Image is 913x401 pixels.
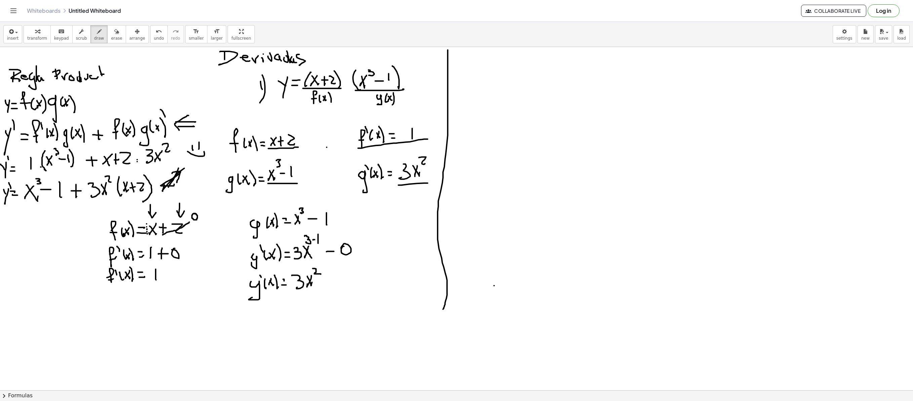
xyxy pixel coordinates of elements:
[213,28,220,36] i: format_size
[185,25,207,43] button: format_sizesmaller
[27,36,47,41] span: transform
[24,25,51,43] button: transform
[50,25,73,43] button: keyboardkeypad
[90,25,108,43] button: draw
[875,25,892,43] button: save
[833,25,856,43] button: settings
[126,25,149,43] button: arrange
[193,28,199,36] i: format_size
[3,25,22,43] button: insert
[7,36,18,41] span: insert
[27,7,61,14] a: Whiteboards
[156,28,162,36] i: undo
[879,36,888,41] span: save
[897,36,906,41] span: load
[111,36,122,41] span: erase
[894,25,910,43] button: load
[54,36,69,41] span: keypad
[171,36,180,41] span: redo
[107,25,126,43] button: erase
[94,36,104,41] span: draw
[172,28,179,36] i: redo
[807,8,861,14] span: Collaborate Live
[228,25,254,43] button: fullscreen
[189,36,204,41] span: smaller
[8,5,19,16] button: Toggle navigation
[167,25,184,43] button: redoredo
[150,25,168,43] button: undoundo
[72,25,91,43] button: scrub
[211,36,223,41] span: larger
[76,36,87,41] span: scrub
[58,28,65,36] i: keyboard
[207,25,226,43] button: format_sizelarger
[231,36,251,41] span: fullscreen
[801,5,866,17] button: Collaborate Live
[836,36,852,41] span: settings
[861,36,870,41] span: new
[858,25,874,43] button: new
[129,36,145,41] span: arrange
[154,36,164,41] span: undo
[868,4,900,17] button: Log in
